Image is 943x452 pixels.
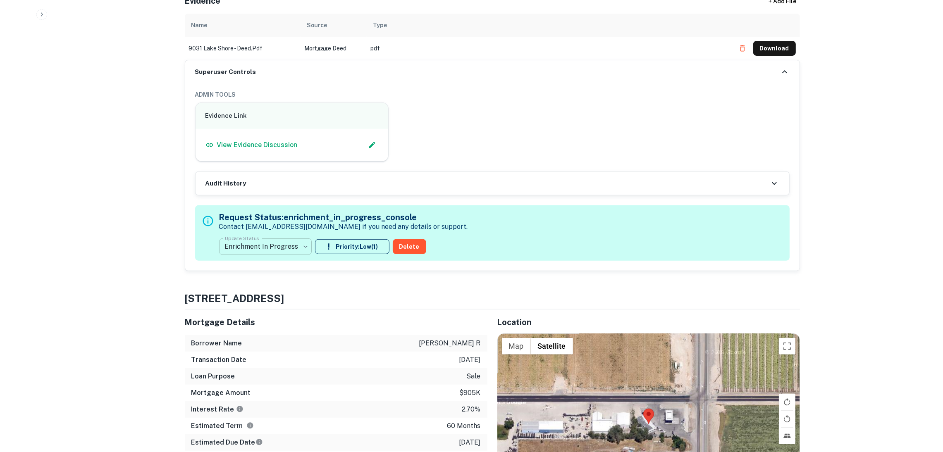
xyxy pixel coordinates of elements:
h4: [STREET_ADDRESS] [185,291,800,306]
p: $905k [460,388,481,398]
button: Delete file [735,42,750,55]
h6: Evidence Link [205,111,379,121]
p: [DATE] [459,355,481,365]
h6: Interest Rate [191,404,244,414]
h6: Superuser Controls [195,67,256,77]
div: Source [307,20,327,30]
div: Name [191,20,208,30]
th: Source [301,14,367,37]
p: 60 months [447,421,481,431]
button: Edit Slack Link [366,139,378,151]
h6: Audit History [205,179,246,188]
h5: Mortgage Details [185,316,487,328]
h5: Request Status: enrichment_in_progress_console [219,211,468,224]
td: 9031 lake shore - deed.pdf [185,37,301,60]
svg: The interest rates displayed on the website are for informational purposes only and may be report... [236,405,244,413]
th: Type [367,14,731,37]
p: View Evidence Discussion [217,140,298,150]
h6: Estimated Term [191,421,254,431]
label: Update Status [225,235,259,242]
p: 2.70% [462,404,481,414]
h6: Estimated Due Date [191,438,263,447]
svg: Estimate is based on a standard schedule for this type of loan. [255,438,263,446]
td: Mortgage Deed [301,37,367,60]
button: Download [753,41,796,56]
h6: Loan Purpose [191,371,235,381]
h5: Location [497,316,800,328]
h6: Transaction Date [191,355,247,365]
p: [DATE] [459,438,481,447]
td: pdf [367,37,731,60]
button: Tilt map [779,428,795,444]
button: Delete [393,239,426,254]
th: Name [185,14,301,37]
h6: ADMIN TOOLS [195,90,790,99]
button: Toggle fullscreen view [779,338,795,354]
p: Contact [EMAIL_ADDRESS][DOMAIN_NAME] if you need any details or support. [219,222,468,232]
svg: Term is based on a standard schedule for this type of loan. [246,422,254,429]
button: Show street map [502,338,531,354]
p: [PERSON_NAME] r [419,338,481,348]
div: Type [373,20,387,30]
button: Show satellite imagery [531,338,573,354]
div: Enrichment In Progress [219,235,312,258]
div: scrollable content [185,14,800,60]
h6: Mortgage Amount [191,388,251,398]
p: sale [467,371,481,381]
button: Rotate map clockwise [779,394,795,410]
h6: Borrower Name [191,338,242,348]
button: Rotate map counterclockwise [779,411,795,427]
button: Priority:Low(1) [315,239,389,254]
iframe: Chat Widget [902,386,943,426]
a: View Evidence Discussion [205,140,298,150]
